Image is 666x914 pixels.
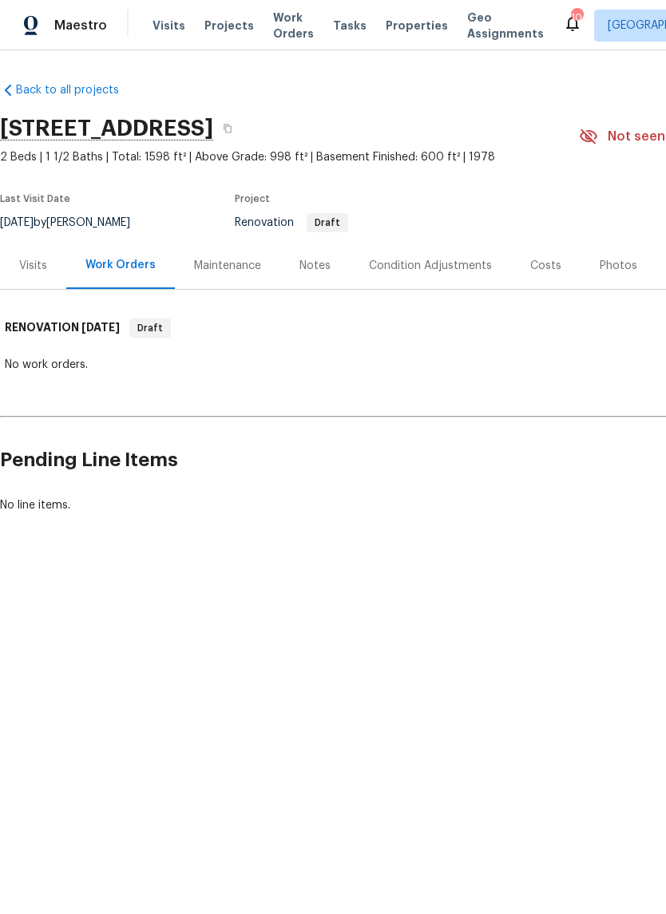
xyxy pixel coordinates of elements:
[131,320,169,336] span: Draft
[386,18,448,34] span: Properties
[369,258,492,274] div: Condition Adjustments
[600,258,637,274] div: Photos
[194,258,261,274] div: Maintenance
[235,194,270,204] span: Project
[54,18,107,34] span: Maestro
[530,258,561,274] div: Costs
[213,114,242,143] button: Copy Address
[85,257,156,273] div: Work Orders
[235,217,348,228] span: Renovation
[204,18,254,34] span: Projects
[81,322,120,333] span: [DATE]
[19,258,47,274] div: Visits
[467,10,544,42] span: Geo Assignments
[153,18,185,34] span: Visits
[273,10,314,42] span: Work Orders
[333,20,367,31] span: Tasks
[299,258,331,274] div: Notes
[571,10,582,26] div: 10
[308,218,347,228] span: Draft
[5,319,120,338] h6: RENOVATION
